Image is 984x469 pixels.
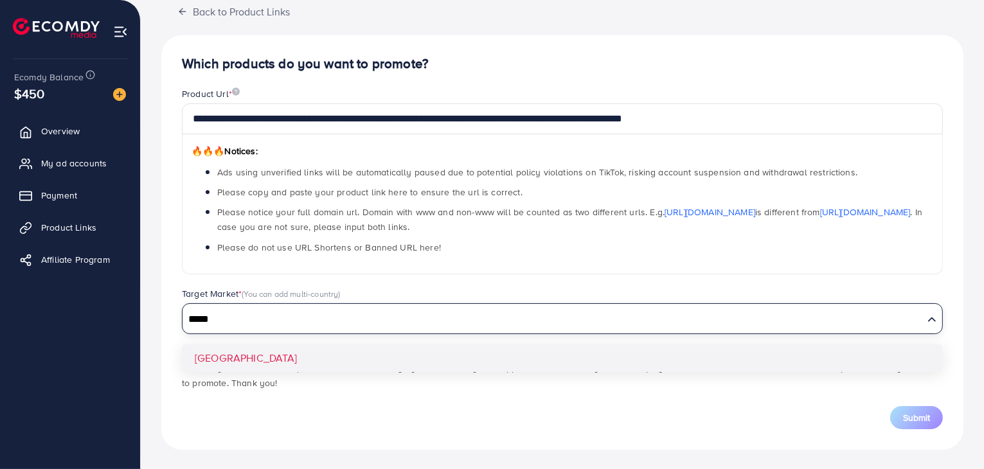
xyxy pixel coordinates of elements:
[14,84,45,103] span: $450
[182,360,943,391] p: *Note: If you use unverified product links, the Ecomdy system will notify the support team to rev...
[182,87,240,100] label: Product Url
[10,118,130,144] a: Overview
[217,241,441,254] span: Please do not use URL Shortens or Banned URL here!
[184,310,922,330] input: Search for option
[41,189,77,202] span: Payment
[665,206,755,218] a: [URL][DOMAIN_NAME]
[14,71,84,84] span: Ecomdy Balance
[217,206,922,233] span: Please notice your full domain url. Domain with www and non-www will be counted as two different ...
[232,87,240,96] img: image
[10,215,130,240] a: Product Links
[10,182,130,208] a: Payment
[10,150,130,176] a: My ad accounts
[113,88,126,101] img: image
[192,145,258,157] span: Notices:
[113,24,128,39] img: menu
[41,157,107,170] span: My ad accounts
[192,145,224,157] span: 🔥🔥🔥
[820,206,911,218] a: [URL][DOMAIN_NAME]
[41,253,110,266] span: Affiliate Program
[903,411,930,424] span: Submit
[242,288,340,299] span: (You can add multi-country)
[41,125,80,137] span: Overview
[217,186,523,199] span: Please copy and paste your product link here to ensure the url is correct.
[182,287,341,300] label: Target Market
[10,247,130,272] a: Affiliate Program
[182,56,943,72] h4: Which products do you want to promote?
[929,411,974,459] iframe: Chat
[890,406,943,429] button: Submit
[182,303,943,334] div: Search for option
[41,221,96,234] span: Product Links
[217,166,857,179] span: Ads using unverified links will be automatically paused due to potential policy violations on Tik...
[13,18,100,38] img: logo
[182,344,943,372] li: [GEOGRAPHIC_DATA]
